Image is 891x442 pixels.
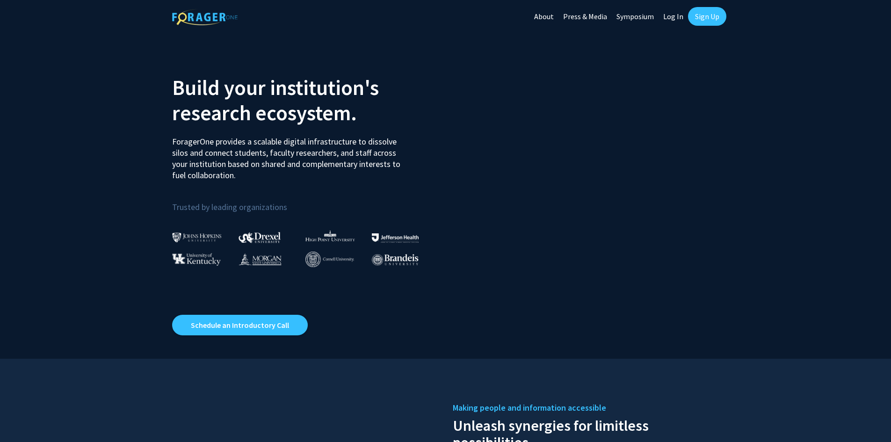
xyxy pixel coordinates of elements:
img: Brandeis University [372,254,419,266]
img: Cornell University [305,252,354,267]
img: High Point University [305,230,355,241]
p: ForagerOne provides a scalable digital infrastructure to dissolve silos and connect students, fac... [172,129,407,181]
h5: Making people and information accessible [453,401,719,415]
img: University of Kentucky [172,253,221,266]
img: Drexel University [239,232,281,243]
img: Morgan State University [239,253,282,265]
h2: Build your institution's research ecosystem. [172,75,439,125]
a: Sign Up [688,7,726,26]
img: ForagerOne Logo [172,9,238,25]
img: Johns Hopkins University [172,232,222,242]
img: Thomas Jefferson University [372,233,419,242]
p: Trusted by leading organizations [172,188,439,214]
a: Opens in a new tab [172,315,308,335]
